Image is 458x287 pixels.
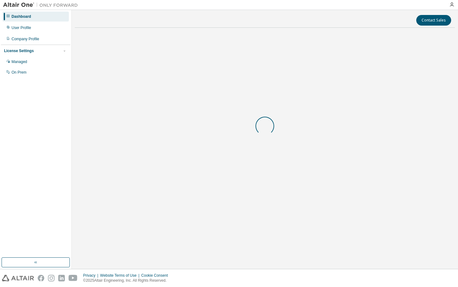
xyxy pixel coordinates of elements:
[100,273,141,278] div: Website Terms of Use
[83,273,100,278] div: Privacy
[12,25,31,30] div: User Profile
[38,275,44,281] img: facebook.svg
[3,2,81,8] img: Altair One
[416,15,451,26] button: Contact Sales
[2,275,34,281] img: altair_logo.svg
[12,59,27,64] div: Managed
[12,70,26,75] div: On Prem
[4,48,34,53] div: License Settings
[83,278,172,283] p: © 2025 Altair Engineering, Inc. All Rights Reserved.
[12,14,31,19] div: Dashboard
[48,275,55,281] img: instagram.svg
[12,36,39,41] div: Company Profile
[141,273,171,278] div: Cookie Consent
[58,275,65,281] img: linkedin.svg
[69,275,78,281] img: youtube.svg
